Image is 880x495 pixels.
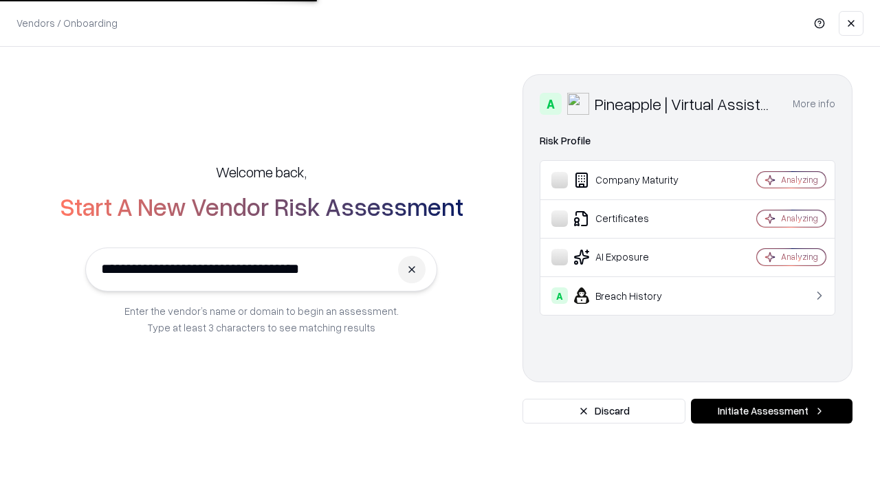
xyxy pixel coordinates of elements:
[522,399,685,423] button: Discard
[551,249,716,265] div: AI Exposure
[16,16,118,30] p: Vendors / Onboarding
[551,172,716,188] div: Company Maturity
[567,93,589,115] img: Pineapple | Virtual Assistant Agency
[60,192,463,220] h2: Start A New Vendor Risk Assessment
[551,287,568,304] div: A
[793,91,835,116] button: More info
[595,93,776,115] div: Pineapple | Virtual Assistant Agency
[691,399,852,423] button: Initiate Assessment
[551,210,716,227] div: Certificates
[216,162,307,181] h5: Welcome back,
[781,251,818,263] div: Analyzing
[540,93,562,115] div: A
[540,133,835,149] div: Risk Profile
[781,212,818,224] div: Analyzing
[551,287,716,304] div: Breach History
[781,174,818,186] div: Analyzing
[124,302,399,335] p: Enter the vendor’s name or domain to begin an assessment. Type at least 3 characters to see match...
